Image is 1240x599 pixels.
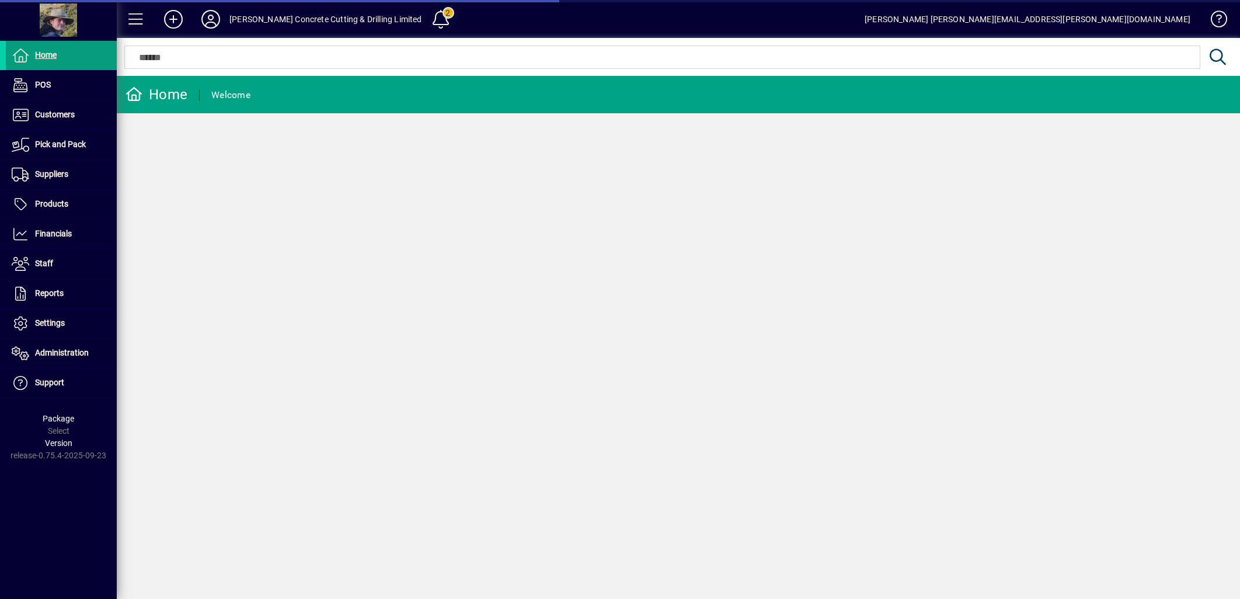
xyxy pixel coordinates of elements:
a: Customers [6,100,117,130]
a: Knowledge Base [1202,2,1225,40]
span: Home [35,50,57,60]
div: [PERSON_NAME] Concrete Cutting & Drilling Limited [229,10,422,29]
a: Settings [6,309,117,338]
span: Reports [35,288,64,298]
div: Welcome [211,86,250,105]
span: Products [35,199,68,208]
span: Settings [35,318,65,328]
a: POS [6,71,117,100]
a: Financials [6,220,117,249]
span: POS [35,80,51,89]
span: Staff [35,259,53,268]
div: [PERSON_NAME] [PERSON_NAME][EMAIL_ADDRESS][PERSON_NAME][DOMAIN_NAME] [865,10,1190,29]
button: Profile [192,9,229,30]
button: Add [155,9,192,30]
a: Reports [6,279,117,308]
span: Version [45,438,72,448]
a: Pick and Pack [6,130,117,159]
a: Suppliers [6,160,117,189]
span: Administration [35,348,89,357]
span: Package [43,414,74,423]
a: Support [6,368,117,398]
a: Administration [6,339,117,368]
a: Products [6,190,117,219]
a: Staff [6,249,117,278]
div: Home [126,85,187,104]
span: Suppliers [35,169,68,179]
span: Support [35,378,64,387]
span: Financials [35,229,72,238]
span: Pick and Pack [35,140,86,149]
span: Customers [35,110,75,119]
